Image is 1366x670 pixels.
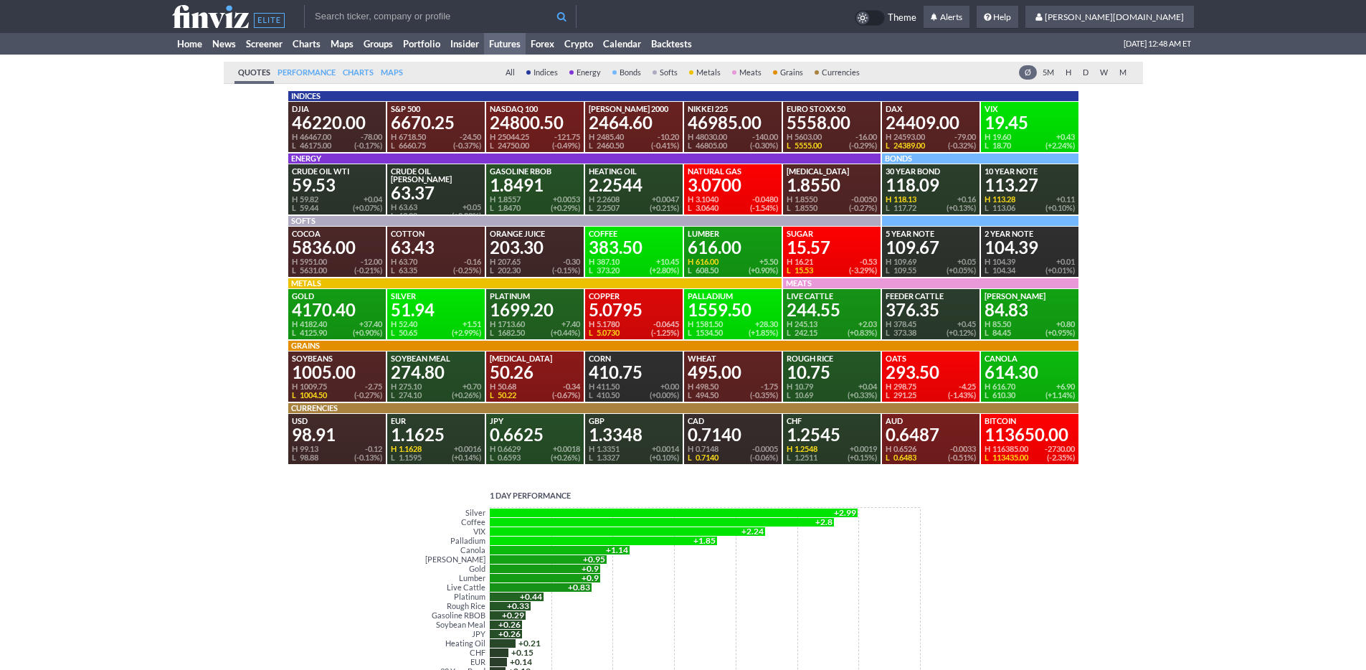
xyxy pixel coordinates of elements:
[288,91,387,101] div: INDICES
[884,133,926,141] div: 24593.00
[453,258,481,275] div: -0.16 ( -0.25% )
[948,133,976,150] div: -79.00 ( -0.32% )
[304,5,577,28] input: Search ticker, company or profile
[288,278,387,288] div: METALS
[983,195,1017,204] div: 113.28
[391,212,396,220] span: L
[688,329,693,337] span: L
[750,133,778,150] div: -140.00 ( -0.30% )
[684,278,782,339] a: Palladium1559.50H 1581.50L 1534.50+28.30(+1.85%)
[686,133,729,141] div: 48030.00
[783,216,881,277] a: Sugar15.57H 16.21L 15.53-0.53(-3.29%)
[490,329,495,337] span: L
[292,167,382,175] div: Crude Oil WTI
[589,167,679,175] div: Heating Oil
[787,239,877,256] div: 15.57
[585,278,683,339] a: Copper5.0795H 5.1780L 5.0730-0.0645(-1.25%)
[886,204,891,212] span: L
[647,65,683,80] a: Softs
[490,266,495,275] span: L
[884,141,926,150] div: 24389.00
[785,133,823,141] div: 5603.00
[688,320,693,329] span: H
[589,230,679,237] div: Coffee
[490,167,580,175] div: Gasoline RBOB
[785,329,819,337] div: 242.15
[288,154,386,214] a: ENERGYCrude Oil WTI59.53H 59.82L 59.44+0.04(+0.07%)
[290,204,320,212] div: 59.44
[884,266,918,275] div: 109.55
[391,105,481,113] div: S&P 500
[389,258,419,266] div: 63.70
[783,154,881,214] a: [MEDICAL_DATA]1.8550H 1.8550L 1.8550-0.0050(-0.27%)
[1025,67,1031,77] span: Ø
[688,266,693,275] span: L
[490,114,580,131] div: 24800.50
[288,91,386,152] a: INDICESDJIA46220.00H 46467.00L 46175.00-78.00(-0.17%)
[339,62,377,84] a: Charts
[453,133,481,150] div: -24.50 ( -0.37% )
[787,329,792,337] span: L
[809,65,865,80] a: Currencies
[486,216,584,277] a: Orange Juice203.30H 207.65L 202.30-0.30(-0.15%)
[985,105,1075,113] div: VIX
[688,258,693,266] span: H
[686,258,720,266] div: 616.00
[354,133,382,150] div: -78.00 ( -0.17% )
[490,301,580,319] div: 1699.20
[585,154,683,214] a: Heating Oil2.2544H 2.2608L 2.2507+0.0047(+0.21%)
[783,278,881,339] a: MEATSLive Cattle244.55H 245.13L 242.15+2.03(+0.83%)
[849,195,877,212] div: -0.0050 ( -0.27% )
[783,91,881,152] a: Euro Stoxx 505558.00H 5603.00L 5555.00-16.00(-0.29%)
[688,167,778,175] div: Natural Gas
[886,141,891,150] span: L
[292,141,297,150] span: L
[445,33,484,55] a: Insider
[290,195,320,204] div: 59.82
[290,133,333,141] div: 46467.00
[688,292,778,300] div: Palladium
[607,65,647,80] a: Bonds
[787,258,792,266] span: H
[787,105,877,113] div: Euro Stoxx 50
[686,320,724,329] div: 1581.50
[787,266,792,275] span: L
[292,105,382,113] div: DJIA
[985,301,1075,319] div: 84.83
[686,141,729,150] div: 46805.00
[585,216,683,277] a: Coffee383.50H 387.10L 373.20+10.45(+2.80%)
[882,154,981,164] div: BONDS
[1045,133,1075,150] div: +0.43 ( +2.24% )
[1045,195,1075,212] div: +0.11 ( +0.10% )
[886,230,976,237] div: 5 Year Note
[389,141,427,150] div: 6660.75
[947,258,976,275] div: +0.05 ( +0.05% )
[292,133,298,141] span: H
[452,203,481,220] div: +0.05 ( +0.08% )
[488,204,522,212] div: 1.8470
[882,216,980,277] a: 5 Year Note109.67H 109.69L 109.55+0.05(+0.05%)
[587,266,621,275] div: 373.20
[683,65,726,80] a: Metals
[787,195,792,204] span: H
[387,278,485,339] a: Silver51.94H 52.40L 50.65+1.51(+2.99%)
[587,141,625,150] div: 2460.50
[488,141,531,150] div: 24750.00
[486,154,584,214] a: Gasoline RBOB1.8491H 1.8557L 1.8470+0.0053(+0.29%)
[490,105,580,113] div: Nasdaq 100
[589,329,594,337] span: L
[490,320,495,329] span: H
[552,258,580,275] div: -0.30 ( -0.15% )
[787,133,792,141] span: H
[488,329,526,337] div: 1682.50
[886,133,891,141] span: H
[391,230,481,237] div: Cotton
[684,91,782,152] a: Nikkei 22546985.00H 48030.00L 46805.00-140.00(-0.30%)
[589,301,679,319] div: 5.0795
[389,212,419,220] div: 63.28
[849,133,877,150] div: -16.00 ( -0.29% )
[886,320,891,329] span: H
[391,239,481,256] div: 63.43
[389,266,419,275] div: 63.35
[985,167,1075,175] div: 10 Year Note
